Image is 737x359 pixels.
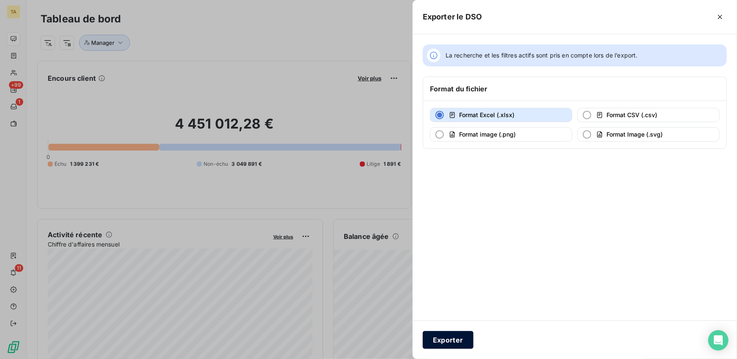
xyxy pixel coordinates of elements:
[708,330,729,351] div: Open Intercom Messenger
[459,111,514,118] span: Format Excel (.xlsx)
[430,127,572,142] button: Format image (.png)
[446,51,638,60] span: La recherche et les filtres actifs sont pris en compte lors de l’export.
[430,84,488,94] h6: Format du fichier
[430,108,572,122] button: Format Excel (.xlsx)
[577,127,720,142] button: Format Image (.svg)
[606,111,657,118] span: Format CSV (.csv)
[423,11,482,23] h5: Exporter le DSO
[577,108,720,122] button: Format CSV (.csv)
[423,331,473,349] button: Exporter
[459,131,516,138] span: Format image (.png)
[606,131,663,138] span: Format Image (.svg)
